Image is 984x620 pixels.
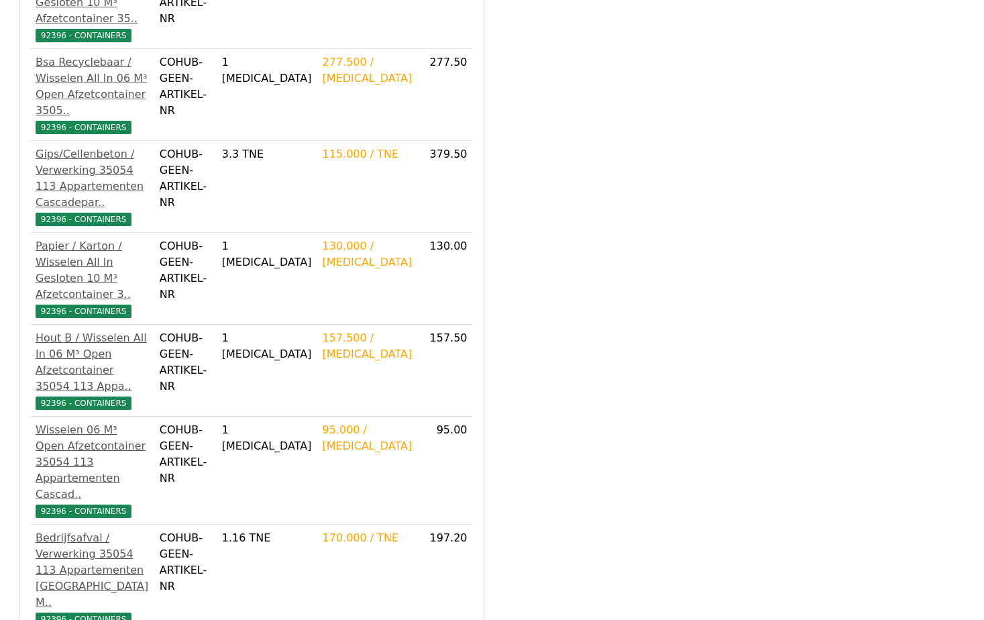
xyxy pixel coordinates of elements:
[36,54,149,135] a: Bsa Recyclebaar / Wisselen All In 06 M³ Open Afzetcontainer 3505..92396 - CONTAINERS
[36,305,131,318] span: 92396 - CONTAINERS
[36,146,149,211] div: Gips/Cellenbeton / Verwerking 35054 113 Appartementen Cascadepar..
[36,505,131,518] span: 92396 - CONTAINERS
[323,422,413,454] div: 95.000 / [MEDICAL_DATA]
[222,146,312,162] div: 3.3 TNE
[222,422,312,454] div: 1 [MEDICAL_DATA]
[36,238,149,303] div: Papier / Karton / Wisselen All In Gesloten 10 M³ Afzetcontainer 3..
[417,49,472,141] td: 277.50
[417,233,472,325] td: 130.00
[36,330,149,411] a: Hout B / Wisselen All In 06 M³ Open Afzetcontainer 35054 113 Appa..92396 - CONTAINERS
[417,141,472,233] td: 379.50
[36,397,131,410] span: 92396 - CONTAINERS
[222,530,312,546] div: 1.16 TNE
[323,238,413,270] div: 130.000 / [MEDICAL_DATA]
[36,54,149,119] div: Bsa Recyclebaar / Wisselen All In 06 M³ Open Afzetcontainer 3505..
[36,213,131,226] span: 92396 - CONTAINERS
[36,146,149,227] a: Gips/Cellenbeton / Verwerking 35054 113 Appartementen Cascadepar..92396 - CONTAINERS
[154,325,217,417] td: COHUB-GEEN-ARTIKEL-NR
[222,330,312,362] div: 1 [MEDICAL_DATA]
[417,417,472,525] td: 95.00
[417,325,472,417] td: 157.50
[323,146,413,162] div: 115.000 / TNE
[36,330,149,395] div: Hout B / Wisselen All In 06 M³ Open Afzetcontainer 35054 113 Appa..
[36,530,149,611] div: Bedrijfsafval / Verwerking 35054 113 Appartementen [GEOGRAPHIC_DATA] M..
[323,54,413,87] div: 277.500 / [MEDICAL_DATA]
[154,233,217,325] td: COHUB-GEEN-ARTIKEL-NR
[36,422,149,503] div: Wisselen 06 M³ Open Afzetcontainer 35054 113 Appartementen Cascad..
[323,330,413,362] div: 157.500 / [MEDICAL_DATA]
[222,54,312,87] div: 1 [MEDICAL_DATA]
[36,238,149,319] a: Papier / Karton / Wisselen All In Gesloten 10 M³ Afzetcontainer 3..92396 - CONTAINERS
[154,49,217,141] td: COHUB-GEEN-ARTIKEL-NR
[36,121,131,134] span: 92396 - CONTAINERS
[36,422,149,519] a: Wisselen 06 M³ Open Afzetcontainer 35054 113 Appartementen Cascad..92396 - CONTAINERS
[323,530,413,546] div: 170.000 / TNE
[36,29,131,42] span: 92396 - CONTAINERS
[222,238,312,270] div: 1 [MEDICAL_DATA]
[154,417,217,525] td: COHUB-GEEN-ARTIKEL-NR
[154,141,217,233] td: COHUB-GEEN-ARTIKEL-NR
